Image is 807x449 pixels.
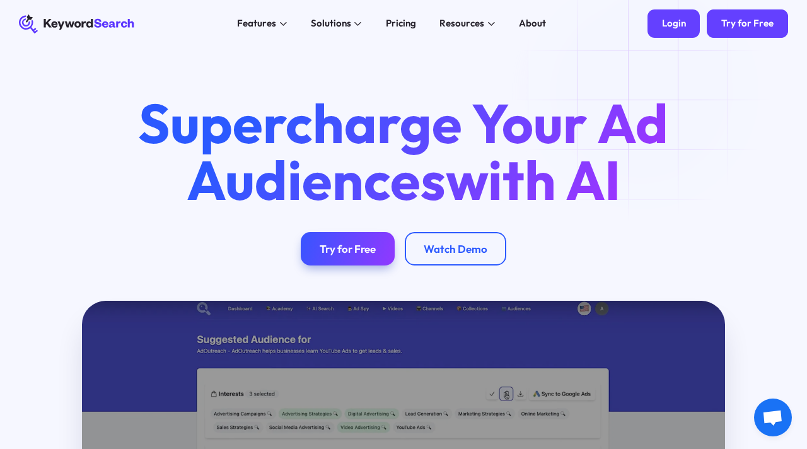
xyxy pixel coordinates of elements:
a: Try for Free [301,232,395,265]
div: Login [662,18,686,30]
a: About [512,15,554,33]
div: About [519,16,546,31]
div: Resources [439,16,484,31]
div: Try for Free [320,242,376,255]
a: Pricing [378,15,423,33]
span: with AI [446,145,620,214]
div: Solutions [311,16,351,31]
a: Login [647,9,700,38]
div: Features [237,16,276,31]
div: Pricing [386,16,416,31]
div: Watch Demo [424,242,487,255]
h1: Supercharge Your Ad Audiences [118,95,690,208]
div: Try for Free [721,18,774,30]
a: Try for Free [707,9,787,38]
div: Open chat [754,399,792,436]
